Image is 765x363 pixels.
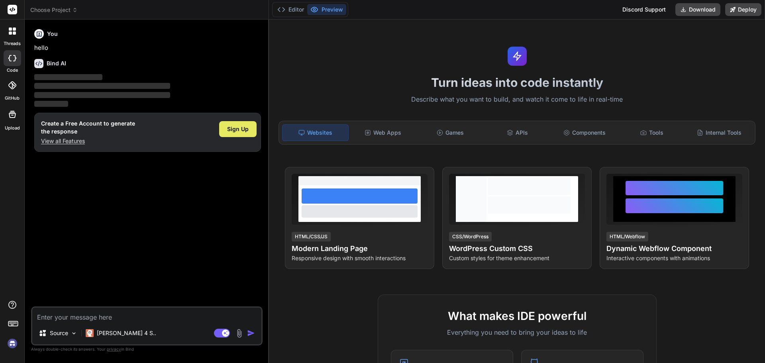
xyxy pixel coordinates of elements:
[4,40,21,47] label: threads
[619,124,685,141] div: Tools
[47,59,66,67] h6: Bind AI
[247,329,255,337] img: icon
[292,254,428,262] p: Responsive design with smooth interactions
[31,345,263,353] p: Always double-check its answers. Your in Bind
[449,243,585,254] h4: WordPress Custom CSS
[292,243,428,254] h4: Modern Landing Page
[50,329,68,337] p: Source
[606,243,742,254] h4: Dynamic Webflow Component
[606,254,742,262] p: Interactive components with animations
[274,75,760,90] h1: Turn ideas into code instantly
[41,120,135,135] h1: Create a Free Account to generate the response
[449,232,492,241] div: CSS/WordPress
[292,232,331,241] div: HTML/CSS/JS
[307,4,346,15] button: Preview
[41,137,135,145] p: View all Features
[34,74,102,80] span: ‌
[274,4,307,15] button: Editor
[350,124,416,141] div: Web Apps
[449,254,585,262] p: Custom styles for theme enhancement
[235,329,244,338] img: attachment
[34,101,68,107] span: ‌
[725,3,761,16] button: Deploy
[34,92,170,98] span: ‌
[47,30,58,38] h6: You
[675,3,720,16] button: Download
[97,329,156,337] p: [PERSON_NAME] 4 S..
[86,329,94,337] img: Claude 4 Sonnet
[391,328,643,337] p: Everything you need to bring your ideas to life
[606,232,648,241] div: HTML/Webflow
[418,124,483,141] div: Games
[282,124,349,141] div: Websites
[7,67,18,74] label: code
[30,6,78,14] span: Choose Project
[618,3,671,16] div: Discord Support
[484,124,550,141] div: APIs
[71,330,77,337] img: Pick Models
[552,124,618,141] div: Components
[107,347,121,351] span: privacy
[34,83,170,89] span: ‌
[391,308,643,324] h2: What makes IDE powerful
[5,95,20,102] label: GitHub
[5,125,20,131] label: Upload
[274,94,760,105] p: Describe what you want to build, and watch it come to life in real-time
[34,43,261,53] p: hello
[227,125,249,133] span: Sign Up
[6,337,19,350] img: signin
[686,124,752,141] div: Internal Tools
